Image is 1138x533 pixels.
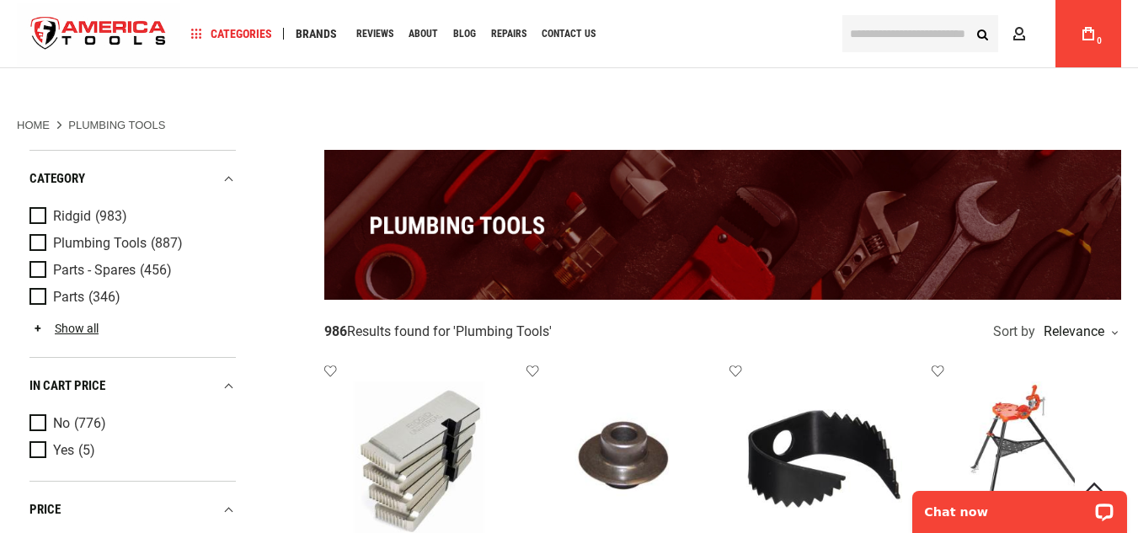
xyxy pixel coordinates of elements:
div: price [29,498,236,521]
a: Reviews [349,23,401,45]
span: (5) [78,444,95,458]
span: Parts - Spares [53,263,136,278]
a: Blog [446,23,484,45]
span: Categories [191,28,272,40]
a: Parts (346) [29,288,232,306]
span: (983) [95,210,127,224]
span: No [53,416,70,431]
a: Parts - Spares (456) [29,261,232,280]
a: store logo [17,3,180,66]
a: Brands [288,23,345,45]
span: (776) [74,417,106,431]
span: (456) [140,264,172,278]
a: Categories [184,23,280,45]
strong: 986 [324,323,347,339]
button: Search [966,18,998,50]
a: No (776) [29,414,232,433]
span: (346) [88,290,120,305]
img: plumbing-tools-mob.jpg [324,150,1121,300]
img: America Tools [17,3,180,66]
a: Plumbing Tools (887) [29,234,232,253]
a: Ridgid (983) [29,207,232,226]
span: (887) [151,237,183,251]
span: 0 [1097,36,1102,45]
span: Plumbing Tools [53,236,147,251]
a: Home [17,118,50,133]
span: Blog [453,29,476,39]
a: Repairs [484,23,534,45]
div: category [29,168,236,190]
a: Contact Us [534,23,603,45]
span: Sort by [993,325,1035,338]
span: About [409,29,438,39]
span: Contact Us [542,29,596,39]
span: Ridgid [53,209,91,224]
span: Brands [296,28,337,40]
span: Plumbing Tools [456,323,549,339]
div: Relevance [1039,325,1117,338]
span: Reviews [356,29,393,39]
a: Show all [29,322,99,335]
span: Yes [53,443,74,458]
div: In cart price [29,375,236,397]
div: Results found for ' ' [324,323,552,341]
strong: Plumbing Tools [68,119,165,131]
span: Parts [53,290,84,305]
iframe: LiveChat chat widget [901,480,1138,533]
a: About [401,23,446,45]
a: Yes (5) [29,441,232,460]
span: Repairs [491,29,526,39]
